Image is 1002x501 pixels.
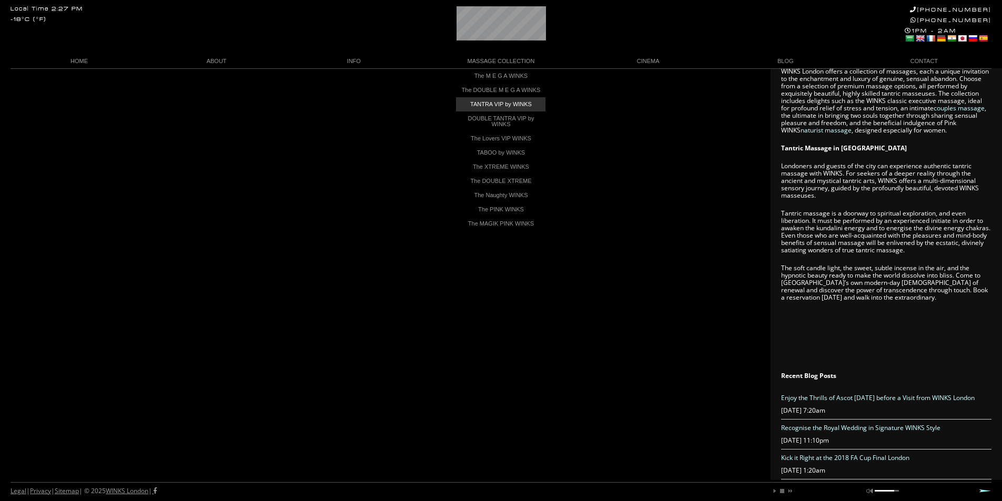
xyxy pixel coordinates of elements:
a: Enjoy the Thrills of Ascot [DATE] before a Visit from WINKS London [781,393,975,402]
div: 1PM - 2AM [905,27,991,44]
li: [DATE] 7:20am [781,390,991,420]
a: Japanese [957,34,967,43]
a: The PINK WINKS [456,202,545,217]
div: Local Time 2:27 PM [11,6,83,12]
a: TABOO by WINKS [456,146,545,160]
a: WINKS London [106,486,148,495]
a: The MAGIK PINK WINKS [456,217,545,231]
a: Next [979,489,991,493]
strong: Tantric Massage in [GEOGRAPHIC_DATA] [781,144,907,152]
a: Kick it Right at the 2018 FA Cup Final London [781,453,909,462]
h3: Recent Blog Posts [781,373,991,379]
div: -18°C (°F) [11,17,46,23]
a: Privacy [30,486,51,495]
a: [PHONE_NUMBER] [910,17,991,24]
a: The DOUBLE M E G A WINKS [456,83,545,97]
div: | | | © 2025 | [11,483,157,499]
a: stop [779,488,785,494]
a: CINEMA [580,54,717,68]
a: MASSAGE COLLECTION [422,54,579,68]
a: CONTACT [854,54,991,68]
a: German [936,34,946,43]
a: DOUBLE TANTRA VIP by WINKS [456,111,545,131]
a: BLOG [717,54,854,68]
a: [PHONE_NUMBER] [910,6,991,13]
a: Russian [968,34,977,43]
a: Arabic [905,34,914,43]
a: Legal [11,486,26,495]
p: Tantric massage is a doorway to spiritual exploration, and even liberation. It must be performed ... [781,210,991,254]
a: next [786,488,793,494]
a: TANTRA VIP by WINKS [456,97,545,111]
a: Recognise the Royal Wedding in Signature WINKS Style [781,423,940,432]
a: Hindi [947,34,956,43]
p: WINKS London offers a collection of massages, each a unique invitation to the enchantment and lux... [781,68,991,134]
a: The DOUBLE XTREME [456,174,545,188]
a: French [926,34,935,43]
a: play [772,488,778,494]
p: Londoners and guests of the city can experience authentic tantric massage with WINKS. For seekers... [781,162,991,199]
a: The M E G A WINKS [456,69,545,83]
a: English [915,34,925,43]
a: naturist massage [801,126,852,135]
li: [DATE] 11:10pm [781,420,991,449]
a: INFO [285,54,422,68]
a: ABOUT [148,54,285,68]
a: Spanish [978,34,988,43]
p: The soft candle light, the sweet, subtle incense in the air, and the hypnotic beauty ready to mak... [781,264,991,301]
li: [DATE] 1:20am [781,449,991,479]
a: HOME [11,54,148,68]
a: couples massage [934,104,985,113]
a: mute [866,488,873,494]
a: The Lovers VIP WINKS [456,131,545,146]
a: Sitemap [55,486,79,495]
a: The Naughty WINKS [456,188,545,202]
a: The XTREME WINKS [456,160,545,174]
